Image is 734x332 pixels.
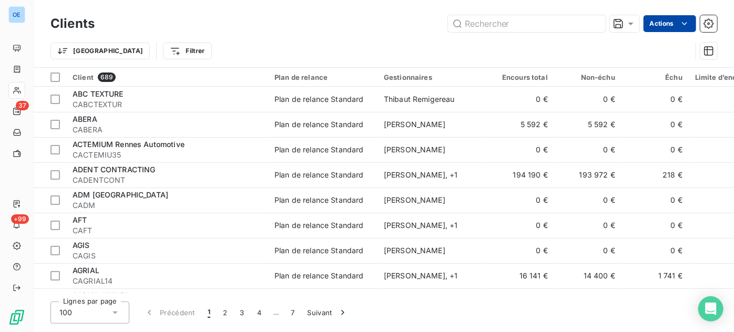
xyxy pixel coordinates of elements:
h3: Clients [50,14,95,33]
td: 0 € [487,213,554,238]
button: 2 [217,302,233,324]
span: … [268,304,284,321]
span: 689 [98,72,116,82]
div: Gestionnaires [384,73,481,81]
button: Précédent [138,302,201,324]
td: 0 € [621,188,689,213]
td: 16 141 € [487,263,554,288]
span: CACTEMIU35 [73,150,262,160]
div: Plan de relance Standard [274,245,364,256]
td: 0 € [554,288,621,314]
div: Plan de relance Standard [274,119,364,130]
td: 0 € [621,87,689,112]
td: 0 € [554,87,621,112]
span: AFT [73,215,87,224]
td: 0 € [487,87,554,112]
span: [PERSON_NAME] [384,195,445,204]
td: 0 € [621,213,689,238]
span: ADM [GEOGRAPHIC_DATA] [73,190,168,199]
span: AGRIAL USINES [73,291,129,300]
button: 3 [234,302,251,324]
span: Client [73,73,94,81]
div: Plan de relance Standard [274,94,364,105]
input: Rechercher [448,15,606,32]
div: [PERSON_NAME] , + 1 [384,220,481,231]
div: Plan de relance Standard [274,220,364,231]
td: 14 400 € [554,263,621,288]
span: CAGRIAL14 [73,276,262,286]
button: [GEOGRAPHIC_DATA] [50,43,150,59]
div: Échu [628,73,682,81]
div: Plan de relance Standard [274,195,364,205]
div: Plan de relance Standard [274,144,364,155]
div: Open Intercom Messenger [698,296,723,321]
td: 0 € [487,238,554,263]
span: 100 [59,307,72,318]
div: [PERSON_NAME] , + 1 [384,170,481,180]
button: 7 [284,302,301,324]
span: Thibaut Remigereau [384,95,455,103]
td: 0 € [621,137,689,162]
span: 37 [16,101,29,110]
td: 1 741 € [621,263,689,288]
span: CAGIS [73,251,262,261]
td: 5 592 € [554,112,621,137]
button: 4 [251,302,268,324]
span: +99 [11,214,29,224]
span: CAFT [73,225,262,236]
td: 0 € [621,238,689,263]
span: ACTEMIUM Rennes Automotive [73,140,185,149]
td: 218 € [621,162,689,188]
td: 0 € [554,213,621,238]
td: 0 € [487,188,554,213]
div: OE [8,6,25,23]
span: CABERA [73,124,262,135]
img: Logo LeanPay [8,309,25,326]
div: [PERSON_NAME] , + 1 [384,271,481,281]
div: Plan de relance [274,73,371,81]
td: 0 € [554,137,621,162]
td: 5 592 € [487,112,554,137]
td: 0 € [621,288,689,314]
span: ABERA [73,115,97,123]
span: CADENTCONT [73,175,262,185]
span: ADENT CONTRACTING [73,165,156,174]
button: Filtrer [163,43,211,59]
td: 0 € [487,288,554,314]
span: [PERSON_NAME] [384,246,445,255]
span: [PERSON_NAME] [384,120,445,129]
button: Actions [644,15,696,32]
span: CADM [73,200,262,211]
span: AGIS [73,241,90,250]
td: 0 € [554,188,621,213]
td: 0 € [621,112,689,137]
button: 1 [201,302,217,324]
td: 0 € [554,238,621,263]
button: Suivant [301,302,354,324]
span: 1 [208,307,210,318]
div: Non-échu [560,73,615,81]
span: CABCTEXTUR [73,99,262,110]
td: 193 972 € [554,162,621,188]
span: AGRIAL [73,266,99,275]
div: Plan de relance Standard [274,170,364,180]
div: Plan de relance Standard [274,271,364,281]
div: Encours total [493,73,548,81]
td: 0 € [487,137,554,162]
span: [PERSON_NAME] [384,145,445,154]
span: ABC TEXTURE [73,89,124,98]
td: 194 190 € [487,162,554,188]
